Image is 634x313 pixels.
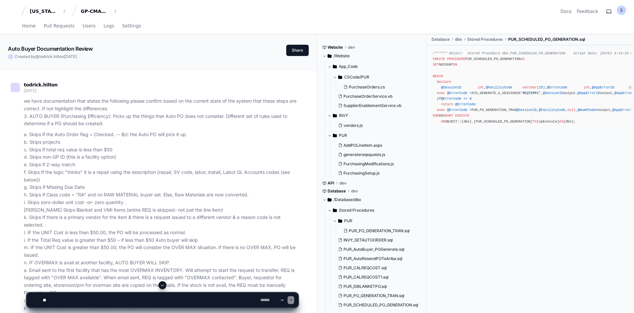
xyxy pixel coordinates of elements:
[437,91,445,95] span: exec
[336,121,417,130] button: vendors.js
[343,256,402,261] span: PUR_AutoResendPOToAriba.sql
[339,64,358,69] span: App_Code
[333,131,337,139] svg: Directory
[351,188,358,194] span: dev
[328,181,334,186] span: API
[343,275,388,280] span: PUR_CALREQCOST1.sql
[486,85,512,89] span: @FacilityCode
[8,45,93,52] app-text-character-animate: Auto Buyer Documentation Review
[441,97,462,101] span: @ErrorCode
[343,237,393,243] span: INVY_SETAUTOORDER.sql
[336,150,417,159] button: generatereqsquotes.js
[433,74,443,78] span: BEGIN
[437,80,451,84] span: Declare
[27,5,69,17] button: [US_STATE] Pacific
[78,5,120,17] button: GP-CMAG-MP2
[592,85,614,89] span: @AppErrorID
[453,63,457,67] span: ON
[44,24,74,28] span: Pull Requests
[343,171,380,176] span: PurchasingSetup.js
[344,218,352,224] span: PUR
[620,8,623,13] h1: S
[322,194,421,205] button: /Database/dbo
[328,52,332,60] svg: Directory
[341,82,417,92] button: PurchaseOrders.cs
[433,57,445,61] span: CREATE
[286,45,309,56] button: Share
[559,120,563,124] span: AS
[339,113,348,118] span: INVY
[22,24,36,28] span: Home
[340,181,346,186] span: dev
[433,114,439,118] span: END
[343,143,383,148] span: AddPOLineItem.aspx
[433,63,439,67] span: SET
[336,273,418,282] button: PUR_CALREQCOST1.sql
[336,159,417,169] button: PurchasingModifications.js
[522,85,537,89] span: varchar
[322,51,421,61] button: /Website
[24,97,298,128] p: we have documentation that states the following please confirm based on the current state of the ...
[333,112,337,120] svg: Directory
[333,72,421,82] button: CSCode/PUR
[517,108,537,112] span: @SessionID
[447,57,465,61] span: PROCEDURE
[336,254,418,263] button: PUR_AutoResendPOToAriba.sql
[35,54,39,59] span: @
[328,188,346,194] span: Database
[338,73,342,81] svg: Directory
[455,102,476,106] span: @ErrorCode
[455,114,470,118] span: EXECUTE
[22,19,36,34] a: Home
[24,82,58,87] span: todrick.hilton
[333,216,422,226] button: PUR
[328,110,421,121] button: INVY
[44,19,74,34] a: Pull Requests
[336,235,418,245] button: INVY_SETAUTOORDER.sql
[341,226,418,235] button: PUR_PO_GENERATION_TRAN.sql
[467,37,503,42] span: Stored Procedures
[431,37,450,42] span: Database
[578,108,598,112] span: @NumPOsGen
[478,85,484,89] span: int
[334,53,350,59] span: /Website
[328,196,332,204] svg: Directory
[328,45,343,50] span: Website
[343,103,401,108] span: SupplierEnablementService.vb
[441,102,453,106] span: return
[577,8,598,15] button: Feedback
[455,37,462,42] span: dbo
[539,85,543,89] span: 25
[333,63,337,71] svg: Directory
[83,19,96,34] a: Users
[567,108,576,112] span: null
[443,114,453,118] span: GRANT
[447,108,468,112] span: @ErrorCode
[336,263,418,273] button: PUR_CALREQCOST.sql
[64,54,77,59] span: [DATE]
[349,84,385,90] span: PurchaseOrders.cs
[122,24,141,28] span: Settings
[441,85,462,89] span: @SessionID
[348,45,355,50] span: dev
[336,101,417,110] button: SupplierEnablementService.vb
[339,133,347,138] span: PUR
[15,54,77,59] span: Created by
[336,92,417,101] button: PurchaseOrderService.vb
[343,161,394,167] span: PurchasingModifications.js
[336,169,417,178] button: PurchasingSetup.js
[328,205,422,216] button: Stored Procedures
[343,247,404,252] span: PUR_AutoBuyer_POGenerate.sql
[30,8,58,15] div: [US_STATE] Pacific
[336,245,418,254] button: PUR_AutoBuyer_POGenerate.sql
[349,228,410,234] span: PUR_PO_GENERATION_TRAN.sql
[508,37,585,42] span: PUR_SCHEDULED_PO_GENERATION.sql
[338,217,342,225] svg: Directory
[437,108,445,112] span: exec
[470,108,472,112] span: =
[539,108,565,112] span: @FacilityCode
[343,152,385,157] span: generatereqsquotes.js
[344,75,369,80] span: CSCode/PUR
[336,141,417,150] button: AddPOLineItem.aspx
[104,19,114,34] a: Logs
